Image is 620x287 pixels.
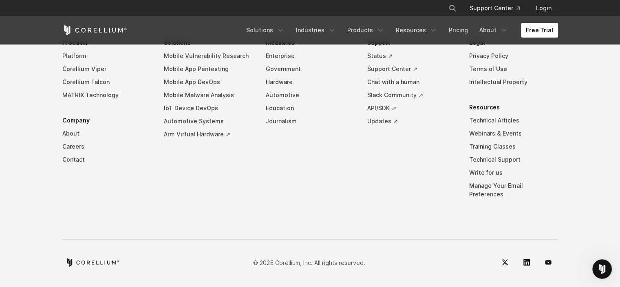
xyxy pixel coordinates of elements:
button: Search [445,1,460,16]
div: Navigation Menu [241,23,558,38]
a: Manage Your Email Preferences [469,179,558,201]
a: Login [530,1,558,16]
a: Privacy Policy [469,49,558,62]
a: MATRIX Technology [62,89,151,102]
a: About [62,127,151,140]
a: Terms of Use [469,62,558,76]
a: IoT Device DevOps [164,102,253,115]
div: Navigation Menu [439,1,558,16]
a: Technical Support [469,153,558,166]
a: Support Center [463,1,526,16]
a: LinkedIn [517,253,536,272]
a: Government [266,62,355,76]
a: Corellium Home [62,25,127,35]
a: Industries [291,23,341,38]
a: Careers [62,140,151,153]
a: Write for us [469,166,558,179]
a: API/SDK ↗ [367,102,456,115]
a: Webinars & Events [469,127,558,140]
a: Products [342,23,389,38]
a: Corellium Falcon [62,76,151,89]
a: Intellectual Property [469,76,558,89]
a: Pricing [444,23,473,38]
a: Mobile App Pentesting [164,62,253,76]
a: Resources [391,23,442,38]
a: Corellium home [66,258,120,267]
a: Enterprise [266,49,355,62]
a: Solutions [241,23,289,38]
a: Mobile Vulnerability Research [164,49,253,62]
a: Training Classes [469,140,558,153]
a: Support Center ↗ [367,62,456,76]
a: Slack Community ↗ [367,89,456,102]
a: Mobile Malware Analysis [164,89,253,102]
a: Platform [62,49,151,62]
a: Free Trial [521,23,558,38]
a: Contact [62,153,151,166]
a: Corellium Viper [62,62,151,76]
a: About [474,23,513,38]
a: Education [266,102,355,115]
a: Updates ↗ [367,115,456,128]
a: Arm Virtual Hardware ↗ [164,128,253,141]
a: YouTube [538,253,558,272]
a: Twitter [495,253,515,272]
a: Automotive [266,89,355,102]
a: Technical Articles [469,114,558,127]
a: Status ↗ [367,49,456,62]
a: Journalism [266,115,355,128]
a: Automotive Systems [164,115,253,128]
p: © 2025 Corellium, Inc. All rights reserved. [253,258,365,267]
a: Hardware [266,76,355,89]
iframe: Intercom live chat [592,259,612,279]
a: Mobile App DevOps [164,76,253,89]
div: Navigation Menu [62,36,558,213]
a: Chat with a human [367,76,456,89]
